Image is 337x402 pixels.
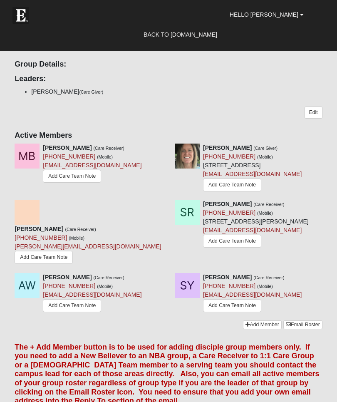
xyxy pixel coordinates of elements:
h4: Active Members [15,131,322,140]
small: (Care Receiver) [253,202,284,207]
img: Eleven22 logo [12,7,29,24]
small: (Mobile) [69,236,84,241]
small: (Care Receiver) [94,275,124,280]
a: Back to [DOMAIN_NAME] [137,24,223,45]
small: (Care Receiver) [253,275,284,280]
a: Add Care Team Note [203,179,261,191]
li: [PERSON_NAME] [31,87,322,96]
strong: [PERSON_NAME] [203,201,252,207]
small: (Mobile) [257,211,273,216]
small: (Mobile) [97,154,113,159]
small: (Care Giver) [79,89,103,94]
small: (Care Giver) [253,146,278,151]
strong: [PERSON_NAME] [43,144,92,151]
a: [PERSON_NAME][EMAIL_ADDRESS][DOMAIN_NAME] [15,243,161,250]
a: [EMAIL_ADDRESS][DOMAIN_NAME] [203,227,302,233]
a: Edit [305,107,322,119]
a: Add Member [243,320,282,329]
a: Add Care Team Note [43,299,101,312]
strong: [PERSON_NAME] [203,144,252,151]
a: Add Care Team Note [43,170,101,183]
a: [EMAIL_ADDRESS][DOMAIN_NAME] [43,162,141,169]
small: (Mobile) [97,284,113,289]
a: Hello [PERSON_NAME] [223,4,310,25]
a: Add Care Team Note [203,299,261,312]
div: [STREET_ADDRESS] [203,144,302,194]
a: [EMAIL_ADDRESS][DOMAIN_NAME] [203,291,302,298]
small: (Mobile) [257,284,273,289]
strong: [PERSON_NAME] [203,274,252,280]
a: [PHONE_NUMBER] [203,283,255,289]
a: [PHONE_NUMBER] [15,234,67,241]
small: (Care Receiver) [94,146,124,151]
strong: [PERSON_NAME] [43,274,92,280]
a: [EMAIL_ADDRESS][DOMAIN_NAME] [203,171,302,177]
a: [EMAIL_ADDRESS][DOMAIN_NAME] [43,291,141,298]
a: Add Care Team Note [15,251,73,264]
a: Email Roster [283,320,322,329]
div: [STREET_ADDRESS][PERSON_NAME] [203,200,309,250]
a: [PHONE_NUMBER] [43,153,95,160]
span: Hello [PERSON_NAME] [230,11,298,18]
a: [PHONE_NUMBER] [203,209,255,216]
a: Add Care Team Note [203,235,261,248]
h4: Leaders: [15,74,322,84]
a: [PHONE_NUMBER] [43,283,95,289]
a: [PHONE_NUMBER] [203,153,255,160]
strong: [PERSON_NAME] [15,226,63,232]
small: (Mobile) [257,154,273,159]
h4: Group Details: [15,60,322,69]
small: (Care Receiver) [65,227,96,232]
